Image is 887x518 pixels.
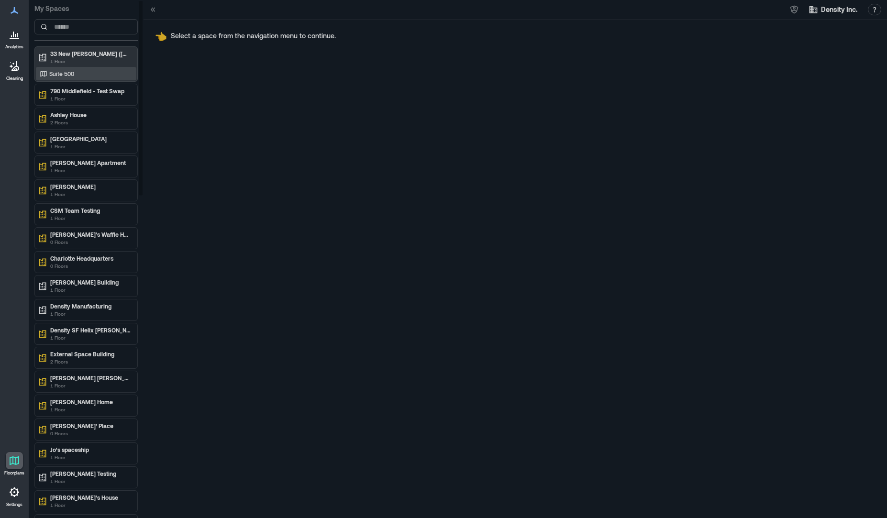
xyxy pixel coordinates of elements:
p: External Space Building [50,350,131,358]
p: [PERSON_NAME] Testing [50,470,131,477]
p: 1 Floor [50,477,131,485]
p: [PERSON_NAME]' Place [50,422,131,430]
p: Settings [6,502,22,507]
p: Cleaning [6,76,23,81]
a: Floorplans [1,449,27,479]
span: pointing left [155,30,167,42]
p: 0 Floors [50,430,131,437]
a: Settings [3,481,26,510]
button: Density Inc. [806,2,860,17]
p: Charlotte Headquarters [50,254,131,262]
p: 0 Floors [50,238,131,246]
p: [PERSON_NAME]'s Waffle House [50,231,131,238]
p: Suite 500 [49,70,74,77]
p: CSM Team Testing [50,207,131,214]
p: 1 Floor [50,382,131,389]
p: 1 Floor [50,190,131,198]
p: Density Manufacturing [50,302,131,310]
p: 1 Floor [50,95,131,102]
p: [GEOGRAPHIC_DATA] [50,135,131,143]
p: 33 New [PERSON_NAME] ([GEOGRAPHIC_DATA]) [50,50,131,57]
p: 1 Floor [50,406,131,413]
p: [PERSON_NAME] [PERSON_NAME] Gather [50,374,131,382]
p: 1 Floor [50,143,131,150]
a: Cleaning [2,55,26,84]
p: 1 Floor [50,310,131,318]
p: Analytics [5,44,23,50]
p: Jo's spaceship [50,446,131,453]
p: 1 Floor [50,501,131,509]
span: Density Inc. [821,5,857,14]
p: 1 Floor [50,214,131,222]
p: 1 Floor [50,453,131,461]
p: 1 Floor [50,334,131,342]
a: Analytics [2,23,26,53]
p: Density SF Helix [PERSON_NAME] TEST [50,326,131,334]
p: [PERSON_NAME] [50,183,131,190]
p: [PERSON_NAME] Home [50,398,131,406]
p: My Spaces [34,4,138,13]
p: Floorplans [4,470,24,476]
p: [PERSON_NAME] Apartment [50,159,131,166]
p: 2 Floors [50,358,131,365]
p: 2 Floors [50,119,131,126]
p: [PERSON_NAME]'s House [50,494,131,501]
p: 1 Floor [50,57,131,65]
p: 790 Middlefield - Test Swap [50,87,131,95]
p: Ashley House [50,111,131,119]
p: 0 Floors [50,262,131,270]
p: Select a space from the navigation menu to continue. [171,31,336,41]
p: 1 Floor [50,166,131,174]
p: [PERSON_NAME] Building [50,278,131,286]
p: 1 Floor [50,286,131,294]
